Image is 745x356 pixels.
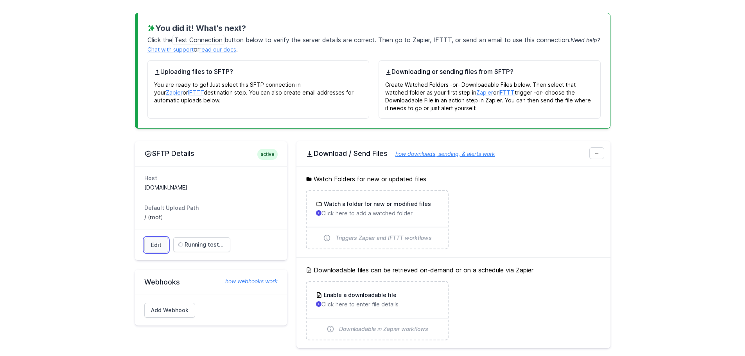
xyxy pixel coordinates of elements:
h3: Watch a folder for new or modified files [322,200,431,208]
a: Enable a downloadable file Click here to enter file details Downloadable in Zapier workflows [307,282,448,340]
span: Need help? [571,37,600,43]
dt: Default Upload Path [144,204,278,212]
h4: Uploading files to SFTP? [154,67,363,76]
a: how downloads, sending, & alerts work [388,150,495,157]
p: Click here to enter file details [316,301,438,308]
span: Running test... [185,241,224,249]
p: Click the button below to verify the server details are correct. Then go to Zapier, IFTTT, or sen... [147,34,601,54]
a: Running test... [173,237,230,252]
h2: SFTP Details [144,149,278,158]
a: Chat with support [147,46,194,53]
h2: Download / Send Files [306,149,601,158]
dd: / (root) [144,213,278,221]
span: Downloadable in Zapier workflows [339,325,428,333]
p: You are ready to go! Just select this SFTP connection in your or destination step. You can also c... [154,76,363,104]
a: Watch a folder for new or modified files Click here to add a watched folder Triggers Zapier and I... [307,191,448,249]
a: how webhooks work [217,277,278,285]
a: IFTTT [499,89,515,96]
p: Create Watched Folders -or- Downloadable Files below. Then select that watched folder as your fir... [385,76,594,112]
a: IFTTT [188,89,204,96]
dt: Host [144,174,278,182]
a: Add Webhook [144,303,195,318]
h5: Downloadable files can be retrieved on-demand or on a schedule via Zapier [306,265,601,275]
a: read our docs [199,46,236,53]
p: Click here to add a watched folder [316,209,438,217]
a: Zapier [476,89,493,96]
span: Triggers Zapier and IFTTT workflows [336,234,432,242]
a: Edit [144,238,168,252]
span: active [257,149,278,160]
h2: Webhooks [144,277,278,287]
h4: Downloading or sending files from SFTP? [385,67,594,76]
h3: You did it! What's next? [147,23,601,34]
span: Test Connection [172,35,224,45]
dd: [DOMAIN_NAME] [144,184,278,191]
h5: Watch Folders for new or updated files [306,174,601,184]
a: Zapier [166,89,183,96]
h3: Enable a downloadable file [322,291,397,299]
